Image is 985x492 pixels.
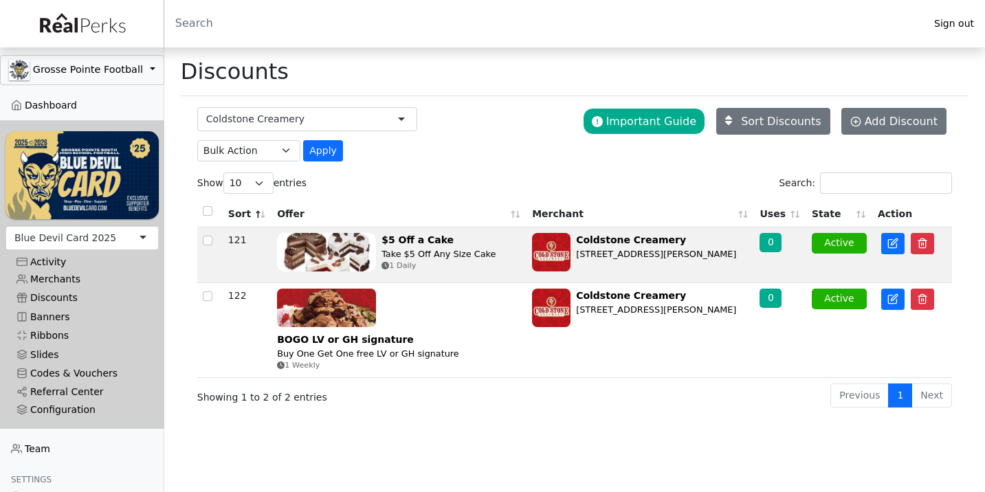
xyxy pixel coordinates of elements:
h1: Discounts [181,58,289,85]
div: Blue Devil Card 2025 [14,231,116,245]
div: Coldstone Creamery [576,289,736,303]
div: $5 Off a Cake [381,233,496,247]
th: Uses: activate to sort column ascending [754,198,806,227]
a: Discounts [5,289,159,307]
div: 1 Weekly [277,360,459,372]
select: Showentries [223,172,274,194]
img: GAa1zriJJmkmu1qRtUwg8x1nQwzlKm3DoqW9UgYl.jpg [9,60,30,80]
button: Apply [303,140,343,161]
th: Offer: activate to sort column ascending [272,198,527,227]
img: WvZzOez5OCqmO91hHZfJL7W2tJ07LbGMjwPPNJwI.png [5,131,159,219]
div: 0 [760,289,782,307]
div: [STREET_ADDRESS][PERSON_NAME] [576,247,736,260]
div: Buy One Get One free LV or GH signature [277,347,459,360]
div: Coldstone Creamery [206,112,305,126]
img: real_perks_logo-01.svg [32,8,131,39]
div: [STREET_ADDRESS][PERSON_NAME] [576,303,736,316]
th: Sort: activate to sort column descending [223,198,272,227]
div: Configuration [16,404,148,416]
a: $5 Off a Cake Take $5 Off Any Size Cake 1 Daily [277,233,521,277]
button: Important Guide [583,108,705,135]
a: Codes & Vouchers [5,364,159,383]
a: Merchants [5,270,159,289]
img: m8YHVov9nAytvsbBYj2rmtgcGlSefBl0Cw1Yd3Wp.jpg [532,289,571,327]
input: Search [164,7,923,40]
div: Activity [16,256,148,268]
img: MBWf4HO30z3XTyz4MjlQFXjd3V1idJcITSjPggWF.jpg [277,289,376,327]
a: Referral Center [5,383,159,401]
input: Search: [820,172,952,194]
td: 122 [223,283,272,378]
a: Banners [5,308,159,326]
a: 1 [888,383,912,407]
a: Ribbons [5,326,159,345]
div: BOGO LV or GH signature [277,333,459,347]
div: 0 [760,233,782,251]
img: m8YHVov9nAytvsbBYj2rmtgcGlSefBl0Cw1Yd3Wp.jpg [532,233,571,271]
a: Coldstone Creamery [STREET_ADDRESS][PERSON_NAME] [532,233,749,277]
button: Active [812,233,867,253]
label: Show entries [197,172,307,194]
th: Merchant: activate to sort column ascending [527,198,754,227]
a: 0 [760,292,782,303]
img: Pgubjnyb9woQ33m5sQYOKdK6vLyehI6a2jlxIfJy.jpg [277,233,376,271]
a: BOGO LV or GH signature Buy One Get One free LV or GH signature 1 Weekly [277,289,521,372]
button: Active [812,289,867,309]
span: Add Discount [865,115,938,128]
span: Settings [11,475,52,484]
td: 121 [223,227,272,283]
a: Coldstone Creamery [STREET_ADDRESS][PERSON_NAME] [532,289,749,333]
th: Action [872,198,952,227]
span: Important Guide [606,115,696,128]
div: Take $5 Off Any Size Cake [381,247,496,260]
a: 0 [760,236,782,247]
span: Sort Discounts [741,115,821,128]
div: 1 Daily [381,260,496,272]
th: State: activate to sort column ascending [806,198,872,227]
select: .form-select-sm example [197,140,300,161]
a: Sort Discounts [716,108,830,135]
a: Add Discount [841,108,947,135]
a: Sign out [923,14,985,33]
div: Coldstone Creamery [576,233,736,247]
div: Showing 1 to 2 of 2 entries [197,382,502,405]
label: Search: [779,172,952,194]
a: Slides [5,345,159,364]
